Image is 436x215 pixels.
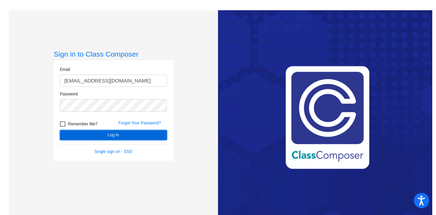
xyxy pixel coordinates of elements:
[54,50,173,58] h3: Sign in to Class Composer
[119,121,161,125] a: Forgot Your Password?
[60,130,167,140] button: Log In
[68,120,97,128] span: Remember Me?
[60,91,78,97] label: Password
[60,66,70,73] label: Email
[94,149,132,154] a: Single sign on - SSO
